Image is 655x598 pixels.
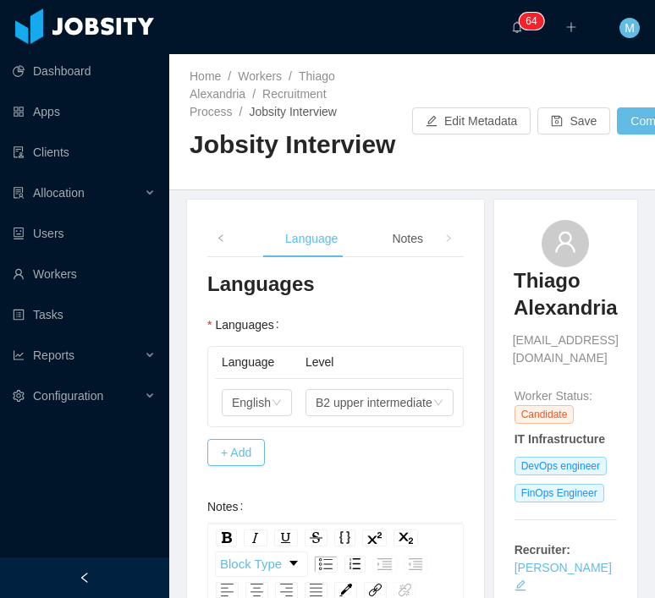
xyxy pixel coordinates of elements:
[228,69,231,83] span: /
[412,107,531,134] button: icon: editEdit Metadata
[13,135,156,169] a: icon: auditClients
[515,484,604,502] span: FinOps Engineer
[13,349,25,361] i: icon: line-chart
[33,186,85,200] span: Allocation
[515,389,592,403] span: Worker Status:
[207,318,286,332] label: Languages
[272,220,351,258] div: Language
[311,551,431,577] div: rdw-list-control
[217,234,225,243] i: icon: left
[13,390,25,402] i: icon: setting
[305,355,333,369] span: Level
[565,21,577,33] i: icon: plus
[515,405,575,424] span: Candidate
[404,556,427,573] div: Outdent
[232,390,271,415] div: English
[305,529,327,546] div: Strikethrough
[334,529,355,546] div: Monospace
[378,220,437,258] div: Notes
[515,561,612,574] a: [PERSON_NAME]
[444,234,453,243] i: icon: right
[13,54,156,88] a: icon: pie-chartDashboard
[207,500,250,513] label: Notes
[537,107,610,134] button: icon: saveSave
[212,551,311,577] div: rdw-block-control
[207,439,265,466] button: + Add
[252,87,256,101] span: /
[433,398,443,409] i: icon: down
[625,18,635,38] span: M
[515,579,526,591] i: icon: edit
[514,267,618,322] h3: Thiago Alexandria
[207,271,464,298] h3: Languages
[13,257,156,291] a: icon: userWorkers
[362,529,387,546] div: Superscript
[190,69,221,83] a: Home
[238,69,282,83] a: Workers
[249,105,336,118] span: Jobsity Interview
[274,529,298,546] div: Underline
[513,332,619,367] span: [EMAIL_ADDRESS][DOMAIN_NAME]
[531,13,537,30] p: 4
[514,267,618,332] a: Thiago Alexandria
[33,348,74,362] span: Reports
[222,355,274,369] span: Language
[515,543,570,557] strong: Recruiter:
[316,390,432,415] div: B2 upper intermediate
[515,457,607,475] span: DevOps engineer
[372,556,397,573] div: Indent
[244,529,267,546] div: Italic
[13,298,156,332] a: icon: profileTasks
[212,529,421,546] div: rdw-inline-control
[519,13,543,30] sup: 64
[511,21,523,33] i: icon: bell
[314,556,338,573] div: Unordered
[13,187,25,199] i: icon: solution
[13,95,156,129] a: icon: appstoreApps
[13,217,156,250] a: icon: robotUsers
[220,547,282,581] span: Block Type
[272,398,282,409] i: icon: down
[344,556,366,573] div: Ordered
[526,13,531,30] p: 6
[289,69,292,83] span: /
[190,69,335,101] a: Thiago Alexandria
[33,389,103,403] span: Configuration
[394,529,418,546] div: Subscript
[190,128,412,162] h2: Jobsity Interview
[239,105,243,118] span: /
[216,529,237,546] div: Bold
[215,551,308,577] div: rdw-dropdown
[216,552,307,576] a: Block Type
[553,230,577,254] i: icon: user
[515,432,605,446] strong: IT Infrastructure
[190,87,327,118] a: Recruitment Process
